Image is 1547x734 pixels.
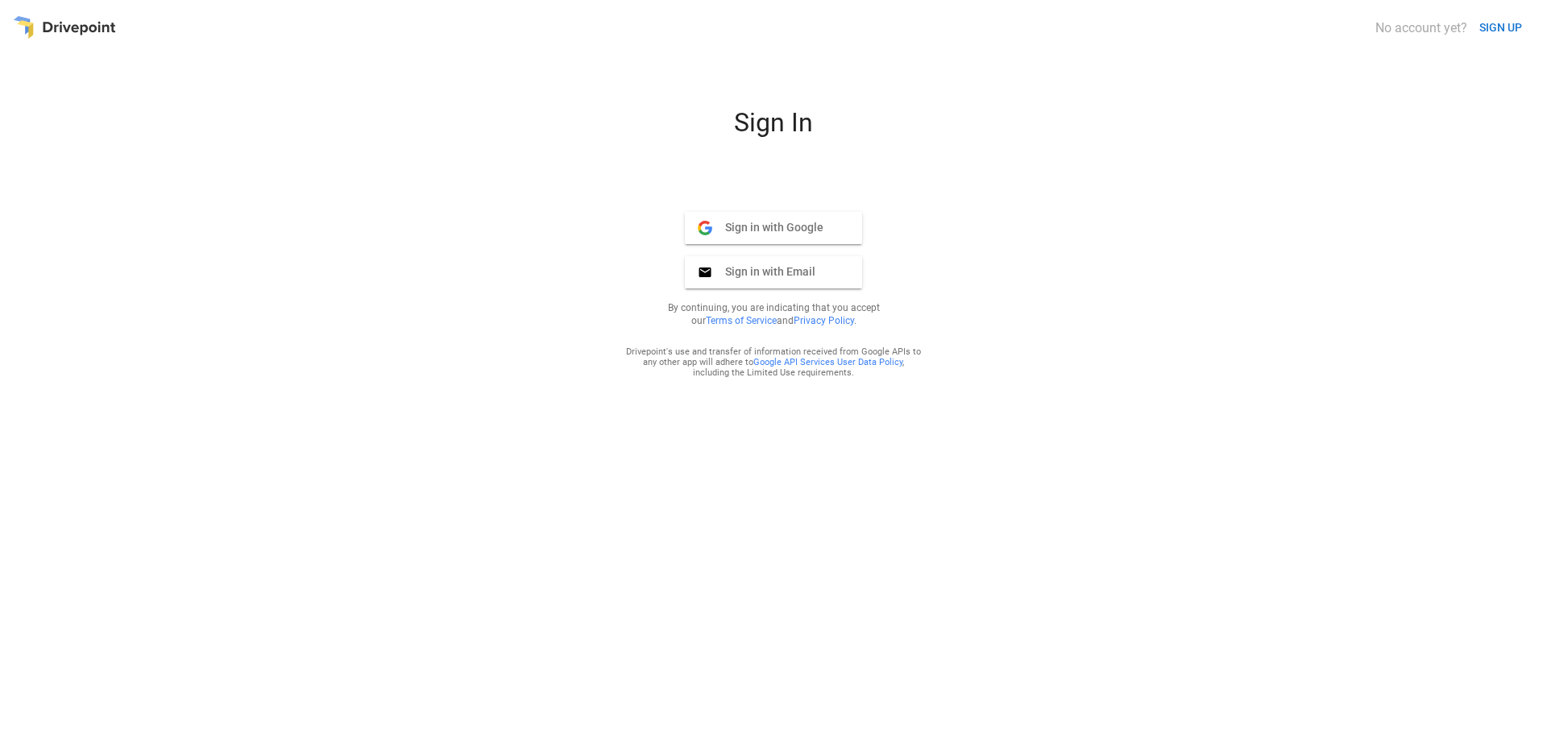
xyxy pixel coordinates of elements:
[625,346,922,378] div: Drivepoint's use and transfer of information received from Google APIs to any other app will adhe...
[685,212,862,244] button: Sign in with Google
[712,220,823,234] span: Sign in with Google
[685,256,862,288] button: Sign in with Email
[753,357,902,367] a: Google API Services User Data Policy
[706,315,777,326] a: Terms of Service
[712,264,815,279] span: Sign in with Email
[794,315,854,326] a: Privacy Policy
[1473,13,1528,43] button: SIGN UP
[648,301,899,327] p: By continuing, you are indicating that you accept our and .
[580,107,967,151] div: Sign In
[1375,20,1467,35] div: No account yet?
